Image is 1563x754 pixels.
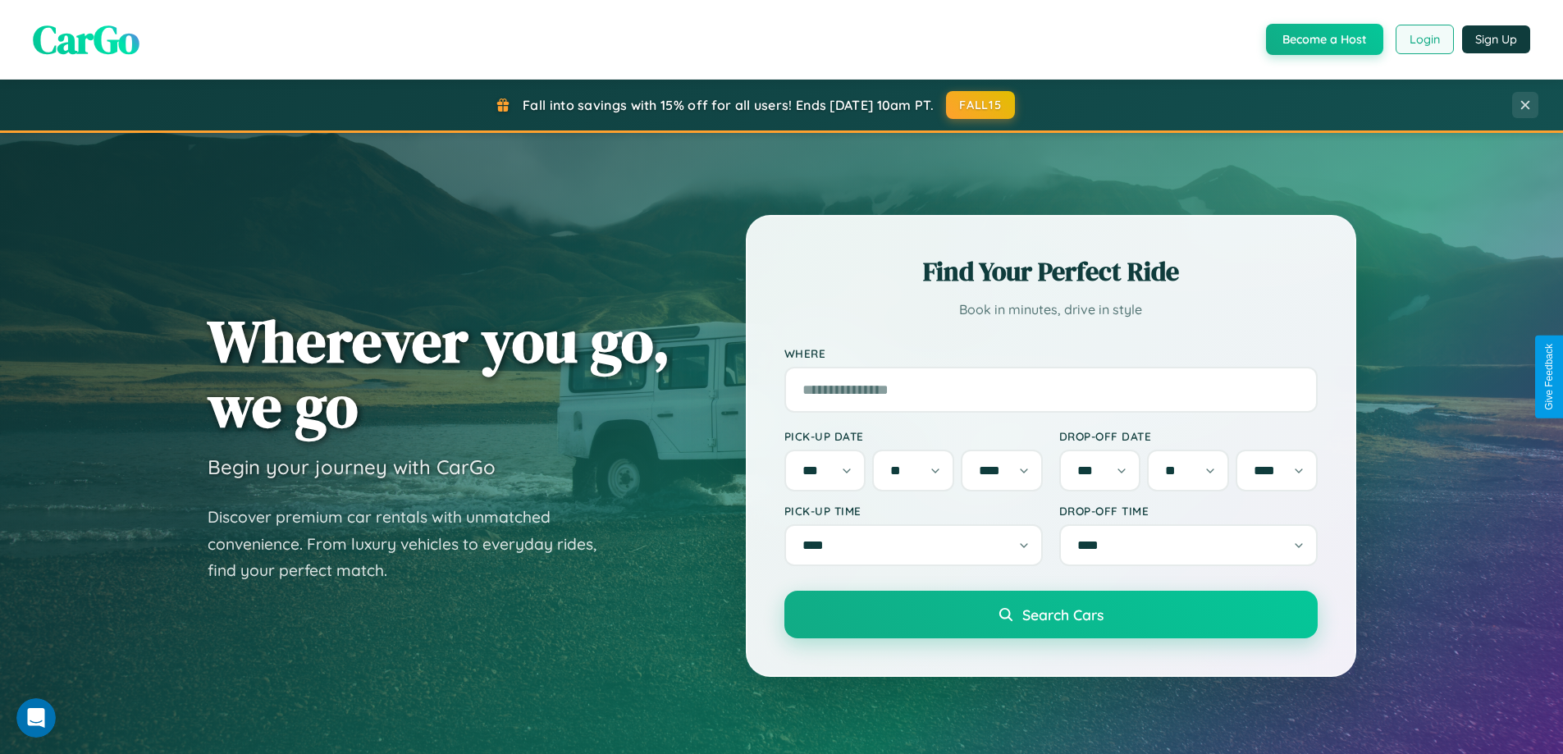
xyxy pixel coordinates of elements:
span: CarGo [33,12,139,66]
iframe: Intercom live chat [16,698,56,738]
label: Pick-up Time [784,504,1043,518]
span: Search Cars [1022,605,1104,624]
h2: Find Your Perfect Ride [784,254,1318,290]
button: Sign Up [1462,25,1530,53]
button: Become a Host [1266,24,1383,55]
label: Pick-up Date [784,429,1043,443]
label: Where [784,346,1318,360]
p: Book in minutes, drive in style [784,298,1318,322]
button: FALL15 [946,91,1015,119]
button: Search Cars [784,591,1318,638]
p: Discover premium car rentals with unmatched convenience. From luxury vehicles to everyday rides, ... [208,504,618,584]
div: Give Feedback [1543,344,1555,410]
label: Drop-off Date [1059,429,1318,443]
span: Fall into savings with 15% off for all users! Ends [DATE] 10am PT. [523,97,934,113]
h1: Wherever you go, we go [208,308,670,438]
button: Login [1396,25,1454,54]
label: Drop-off Time [1059,504,1318,518]
h3: Begin your journey with CarGo [208,455,496,479]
